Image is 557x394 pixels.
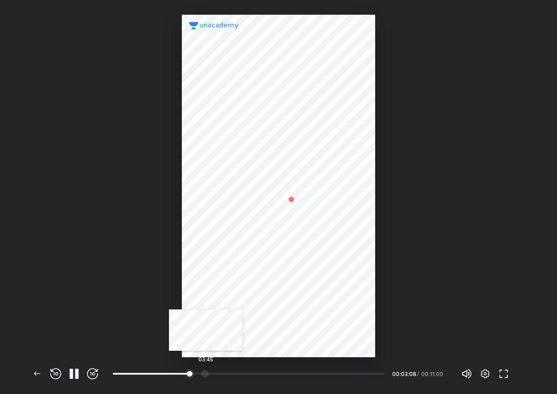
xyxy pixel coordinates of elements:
[189,22,239,29] img: logo.2a7e12a2.svg
[421,371,447,377] div: 00:11:00
[286,194,297,205] img: wMgqJGBwKWe8AAAAABJRU5ErkJggg==
[417,371,419,377] div: /
[198,356,213,362] h5: 03:45
[392,371,415,377] div: 00:03:08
